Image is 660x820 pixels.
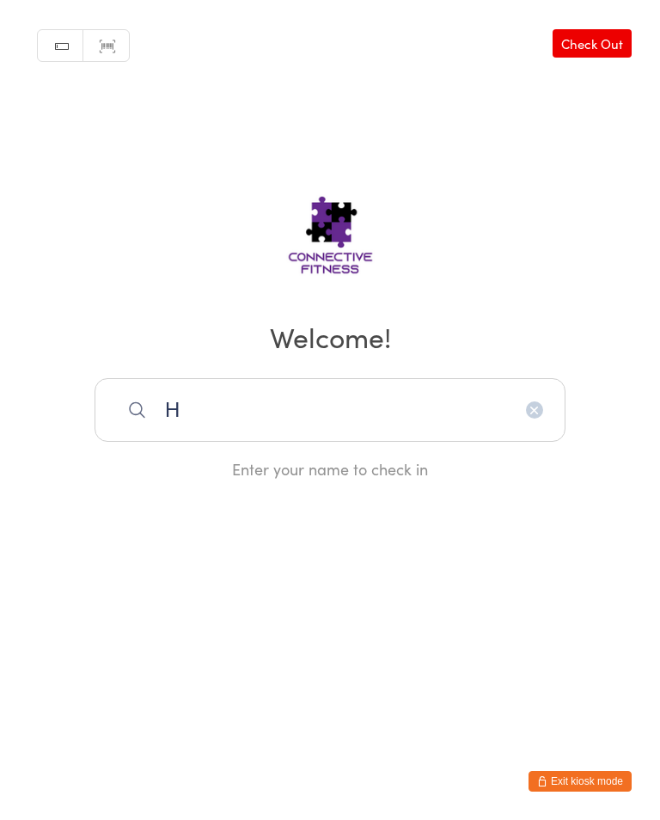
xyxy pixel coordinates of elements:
[553,29,632,58] a: Check Out
[234,164,427,293] img: Connective Fitness
[17,317,643,356] h2: Welcome!
[529,771,632,792] button: Exit kiosk mode
[95,458,565,480] div: Enter your name to check in
[95,378,565,442] input: Search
